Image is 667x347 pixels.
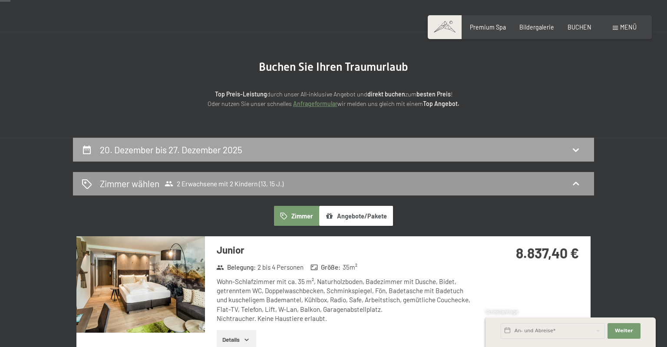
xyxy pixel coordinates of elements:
a: Anfrageformular [293,100,337,107]
strong: Top Preis-Leistung [215,90,267,98]
button: Angebote/Pakete [319,206,393,226]
span: Buchen Sie Ihren Traumurlaub [259,60,408,73]
strong: Belegung : [216,263,256,272]
span: Weiter [615,327,633,334]
h2: Zimmer wählen [100,177,159,190]
strong: direkt buchen [367,90,405,98]
a: BUCHEN [568,23,591,31]
strong: Top Angebot. [423,100,459,107]
button: Weiter [608,323,641,339]
button: Zimmer [274,206,319,226]
p: durch unser All-inklusive Angebot und zum ! Oder nutzen Sie unser schnelles wir melden uns gleich... [142,89,525,109]
a: Bildergalerie [519,23,554,31]
h3: Junior [217,243,475,257]
span: 35 m² [343,263,357,272]
strong: besten Preis [416,90,451,98]
strong: 8.837,40 € [516,245,579,261]
span: Schnellanfrage [485,309,518,314]
h2: 20. Dezember bis 27. Dezember 2025 [100,144,242,155]
span: 2 bis 4 Personen [258,263,304,272]
a: Premium Spa [470,23,506,31]
span: Menü [620,23,637,31]
strong: Größe : [310,263,341,272]
img: mss_renderimg.php [76,236,205,333]
span: 2 Erwachsene mit 2 Kindern (13, 15 J.) [165,179,284,188]
div: Wohn-Schlafzimmer mit ca. 35 m², Naturholzboden, Badezimmer mit Dusche, Bidet, getrenntem WC, Dop... [217,277,475,323]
